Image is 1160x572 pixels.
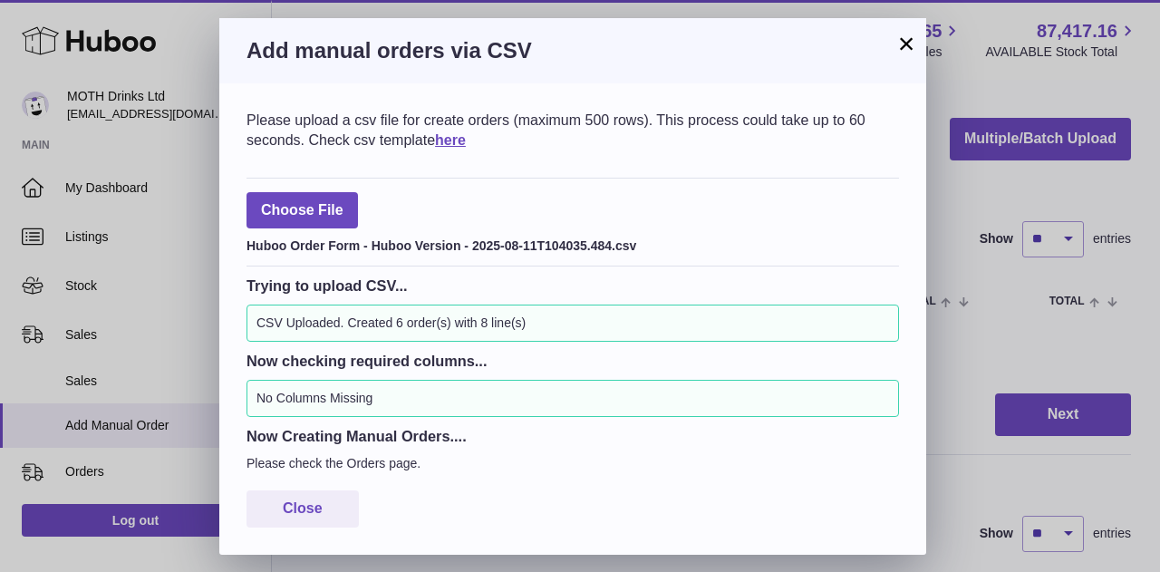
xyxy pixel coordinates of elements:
[246,276,899,296] h3: Trying to upload CSV...
[246,111,899,150] div: Please upload a csv file for create orders (maximum 500 rows). This process could take up to 60 s...
[246,426,899,446] h3: Now Creating Manual Orders....
[283,500,323,516] span: Close
[246,305,899,342] div: CSV Uploaded. Created 6 order(s) with 8 line(s)
[246,490,359,528] button: Close
[895,33,917,54] button: ×
[246,36,899,65] h3: Add manual orders via CSV
[246,351,899,371] h3: Now checking required columns...
[246,192,358,229] span: Choose File
[435,132,466,148] a: here
[246,233,899,255] div: Huboo Order Form - Huboo Version - 2025-08-11T104035.484.csv
[246,455,899,472] p: Please check the Orders page.
[246,380,899,417] div: No Columns Missing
